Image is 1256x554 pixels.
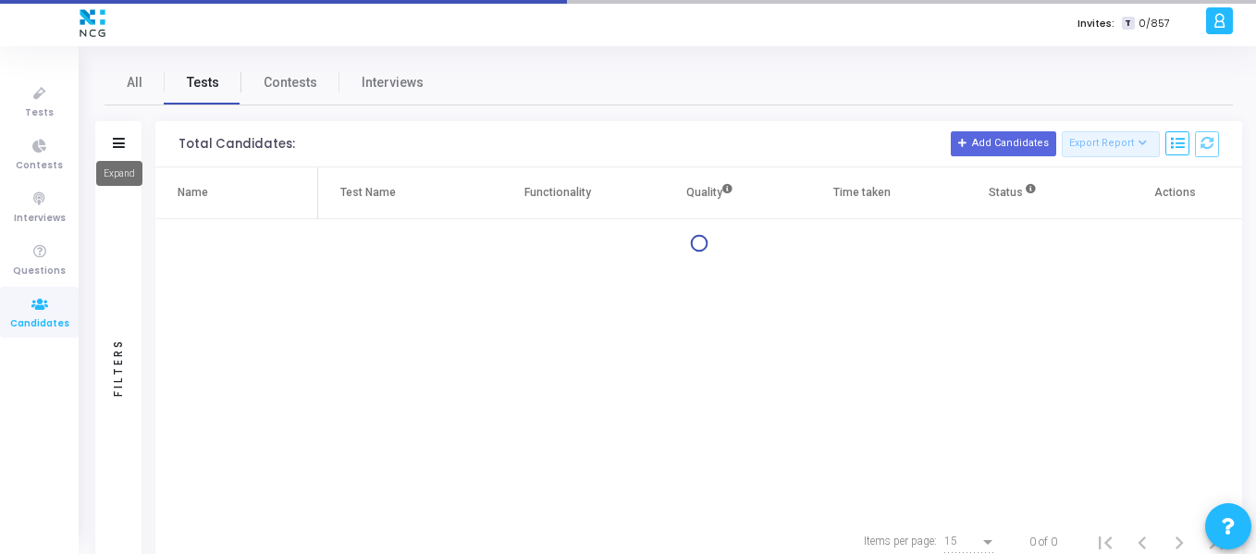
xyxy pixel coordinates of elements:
span: Interviews [362,73,424,92]
mat-select: Items per page: [944,536,996,548]
img: logo [75,5,110,42]
div: Total Candidates: [179,137,295,152]
div: 0 of 0 [1029,534,1057,550]
th: Test Name [318,167,481,219]
span: T [1122,17,1134,31]
span: Contests [16,158,63,174]
div: Time taken [833,182,891,203]
button: Export Report [1062,131,1161,157]
span: Tests [25,105,54,121]
button: Add Candidates [951,131,1056,155]
div: Filters [110,265,127,469]
div: Items per page: [864,533,937,549]
span: Interviews [14,211,66,227]
th: Status [938,167,1090,219]
div: Name [178,182,208,203]
span: 15 [944,535,957,548]
span: All [127,73,142,92]
span: 0/857 [1139,16,1170,31]
label: Invites: [1077,16,1114,31]
span: Questions [13,264,66,279]
span: Tests [187,73,219,92]
th: Actions [1090,167,1243,219]
th: Functionality [482,167,634,219]
div: Expand [96,161,142,186]
span: Candidates [10,316,69,332]
span: Contests [264,73,317,92]
th: Quality [634,167,786,219]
